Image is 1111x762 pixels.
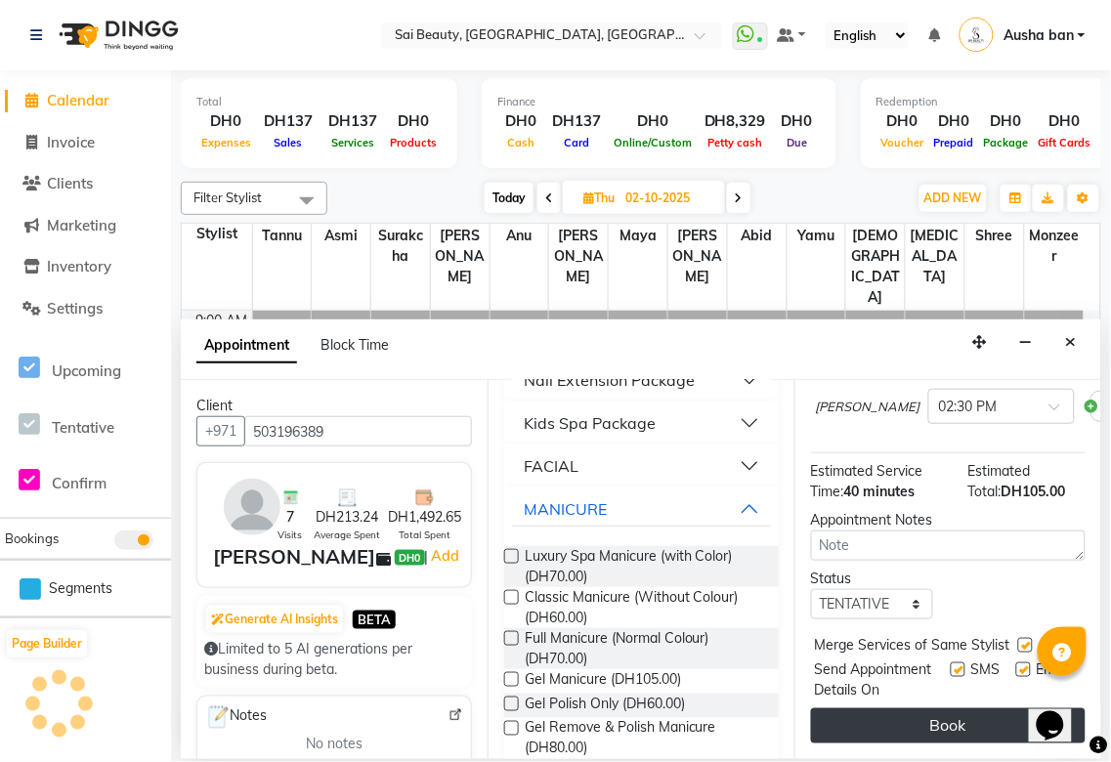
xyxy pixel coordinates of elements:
span: Expenses [196,136,256,149]
span: Email [1037,659,1070,700]
iframe: chat widget [1029,684,1091,742]
span: Voucher [876,136,929,149]
span: Confirm [52,474,107,492]
span: [PERSON_NAME] [431,224,490,289]
div: FACIAL [524,454,578,478]
span: maya [609,224,667,248]
span: DH1,492.65 [388,507,461,528]
div: Stylist [182,224,252,244]
span: Gel Polish Only (DH60.00) [525,694,685,718]
div: DH0 [929,110,979,133]
div: DH0 [876,110,929,133]
span: 7 [286,507,294,528]
span: Yamu [788,224,846,248]
button: Close [1057,327,1086,358]
div: MANICURE [524,497,607,521]
div: Appointment Notes [811,510,1086,530]
span: BETA [353,611,396,629]
span: Full Manicure (Normal Colour) (DH70.00) [525,628,763,669]
span: Settings [47,299,103,317]
a: Add [429,544,463,568]
button: Kids Spa Package [512,405,771,441]
span: Asmi [312,224,370,248]
div: DH137 [544,110,609,133]
span: [PERSON_NAME] [549,224,608,289]
span: Appointment [196,328,297,363]
span: Segments [49,578,112,599]
span: Filter Stylist [193,190,262,205]
span: Tentative [52,418,114,437]
div: DH0 [979,110,1034,133]
span: Abid [728,224,787,248]
span: SMS [971,659,1001,700]
button: Generate AI Insights [206,606,343,633]
span: Surakcha [371,224,430,269]
span: Estimated Service Time: [811,462,923,500]
a: Invoice [5,132,166,154]
button: Book [811,708,1086,743]
span: Total Spent [399,528,450,542]
span: Block Time [320,336,389,354]
span: Products [385,136,442,149]
div: Nail Extension Package [524,368,695,392]
span: DH213.24 [317,507,379,528]
span: Clients [47,174,93,192]
span: Send Appointment Details On [815,659,943,700]
span: Inventory [47,257,111,275]
span: Petty cash [704,136,768,149]
span: | [425,544,463,568]
span: Ausha ban [1004,25,1074,46]
span: Due [783,136,813,149]
span: Tannu [253,224,312,248]
span: Gift Cards [1034,136,1096,149]
button: Nail Extension Package [512,362,771,398]
span: 40 minutes [844,483,916,500]
input: Search by Name/Mobile/Email/Code [244,416,472,446]
span: Visits [278,528,303,542]
span: Package [979,136,1034,149]
button: Page Builder [7,630,87,657]
span: No notes [306,735,363,755]
a: Calendar [5,90,166,112]
img: Ausha ban [960,18,994,52]
img: avatar [224,479,280,535]
span: Card [559,136,594,149]
a: Inventory [5,256,166,278]
span: [DEMOGRAPHIC_DATA] [846,224,905,310]
span: Gel Remove & Polish Manicure (DH80.00) [525,718,763,759]
div: Status [811,569,933,589]
span: Invoice [47,133,95,151]
span: Gel Manicure (DH105.00) [525,669,681,694]
div: Client [196,396,472,416]
span: Calendar [47,91,109,109]
span: Average Spent [315,528,381,542]
div: DH0 [497,110,544,133]
span: [PERSON_NAME] [816,398,920,417]
span: Sales [270,136,308,149]
span: Prepaid [929,136,979,149]
a: Marketing [5,215,166,237]
span: Luxury Spa Manicure (with Color) (DH70.00) [525,546,763,587]
button: +971 [196,416,245,446]
div: DH0 [385,110,442,133]
div: DH137 [320,110,385,133]
button: FACIAL [512,448,771,484]
span: Estimated Total: [968,462,1031,500]
div: [PERSON_NAME] [213,542,375,571]
span: DH0 [395,550,424,566]
span: Thu [578,190,620,205]
span: Anu [491,224,549,248]
span: DH105.00 [1002,483,1066,500]
img: logo [50,8,184,63]
span: shree [965,224,1024,248]
div: DH8,329 [697,110,774,133]
a: Settings [5,298,166,320]
input: 2025-10-02 [620,184,717,213]
span: [PERSON_NAME] [668,224,727,289]
span: Services [326,136,379,149]
div: DH137 [256,110,320,133]
a: Clients [5,173,166,195]
div: Finance [497,94,821,110]
span: Bookings [5,530,59,546]
div: 9:00 AM [192,311,252,331]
